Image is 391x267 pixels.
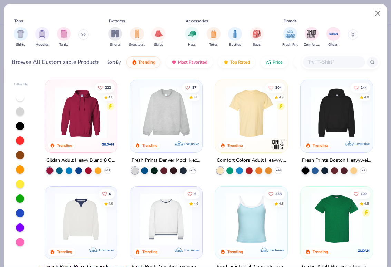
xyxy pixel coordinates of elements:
div: Sort By [107,59,121,65]
button: filter button [57,27,71,47]
img: Gildan logo [101,137,115,151]
button: Like [265,83,285,92]
span: Shorts [110,42,121,47]
div: 4.8 [279,201,284,206]
div: Fresh Prints Denver Mock Neck Heavyweight Sweatshirt [131,156,201,165]
img: TopRated.gif [223,59,229,65]
img: Totes Image [210,30,217,38]
button: Like [182,83,200,92]
div: filter for Bags [250,27,264,47]
img: Fresh Prints Image [285,29,295,39]
div: filter for Comfort Colors [304,27,320,47]
span: Exclusive [355,142,370,146]
span: Trending [138,59,155,65]
span: Gildan [328,42,338,47]
button: filter button [35,27,49,47]
div: 4.8 [364,201,369,206]
button: Like [350,83,370,92]
span: 244 [361,86,367,89]
button: Most Favorited [166,56,213,68]
img: 029b8af0-80e6-406f-9fdc-fdf898547912 [222,87,281,139]
img: Comfort Colors logo [272,137,285,151]
button: Like [350,189,370,199]
img: Comfort Colors Image [306,29,317,39]
span: Totes [209,42,218,47]
div: Fresh Prints Boston Heavyweight Hoodie [302,156,371,165]
img: Shorts Image [111,30,119,38]
img: Gildan logo [357,244,371,258]
div: filter for Shorts [108,27,122,47]
img: db319196-8705-402d-8b46-62aaa07ed94f [307,193,366,245]
img: trending.gif [131,59,137,65]
button: Like [184,189,200,199]
img: Bags Image [253,30,260,38]
button: filter button [151,27,165,47]
div: 4.8 [108,95,113,100]
div: Browse All Customizable Products [12,58,100,66]
button: filter button [304,27,320,47]
span: Bottles [229,42,241,47]
span: 87 [192,86,196,89]
button: Like [265,189,285,199]
span: Sweatpants [129,42,145,47]
span: 6 [109,192,111,196]
button: Top Rated [218,56,255,68]
button: filter button [228,27,242,47]
span: + 37 [105,169,110,173]
div: filter for Hats [185,27,199,47]
button: Like [99,189,115,199]
img: 3abb6cdb-110e-4e18-92a0-dbcd4e53f056 [52,193,110,245]
img: f5d85501-0dbb-4ee4-b115-c08fa3845d83 [137,87,195,139]
div: filter for Bottles [228,27,242,47]
input: Try "T-Shirt" [307,58,360,66]
img: Sweatpants Image [133,30,141,38]
div: filter for Totes [207,27,221,47]
div: Gildan Adult Heavy Blend 8 Oz. 50/50 Hooded Sweatshirt [46,156,116,165]
span: Price [273,59,283,65]
div: filter for Sweatpants [129,27,145,47]
div: Tops [14,18,23,24]
span: Top Rated [230,59,250,65]
img: Shirts Image [17,30,25,38]
span: + 9 [362,169,365,173]
button: filter button [250,27,264,47]
div: filter for Hoodies [35,27,49,47]
span: 238 [275,192,282,196]
span: 222 [105,86,111,89]
div: 4.8 [194,95,198,100]
img: Skirts Image [155,30,163,38]
img: Tanks Image [60,30,68,38]
div: filter for Skirts [151,27,165,47]
span: Hoodies [36,42,49,47]
span: Skirts [154,42,163,47]
div: 4.6 [108,201,113,206]
div: filter for Gildan [326,27,340,47]
img: Bottles Image [231,30,239,38]
span: Bags [253,42,261,47]
button: filter button [108,27,122,47]
button: Trending [126,56,160,68]
button: filter button [14,27,28,47]
span: 109 [361,192,367,196]
img: Gildan Image [328,29,339,39]
button: filter button [207,27,221,47]
div: 4.8 [364,95,369,100]
div: Brands [284,18,297,24]
div: filter for Shirts [14,27,28,47]
button: filter button [326,27,340,47]
img: 91acfc32-fd48-4d6b-bdad-a4c1a30ac3fc [307,87,366,139]
button: filter button [282,27,298,47]
span: Tanks [59,42,68,47]
button: Like [95,83,115,92]
button: filter button [129,27,145,47]
img: most_fav.gif [171,59,177,65]
img: a25d9891-da96-49f3-a35e-76288174bf3a [222,193,281,245]
span: Hats [188,42,196,47]
span: + 10 [190,169,196,173]
span: 304 [275,86,282,89]
button: Close [371,7,384,20]
button: Price [261,56,288,68]
div: filter for Fresh Prints [282,27,298,47]
div: Comfort Colors Adult Heavyweight T-Shirt [217,156,286,165]
span: Comfort Colors [304,42,320,47]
